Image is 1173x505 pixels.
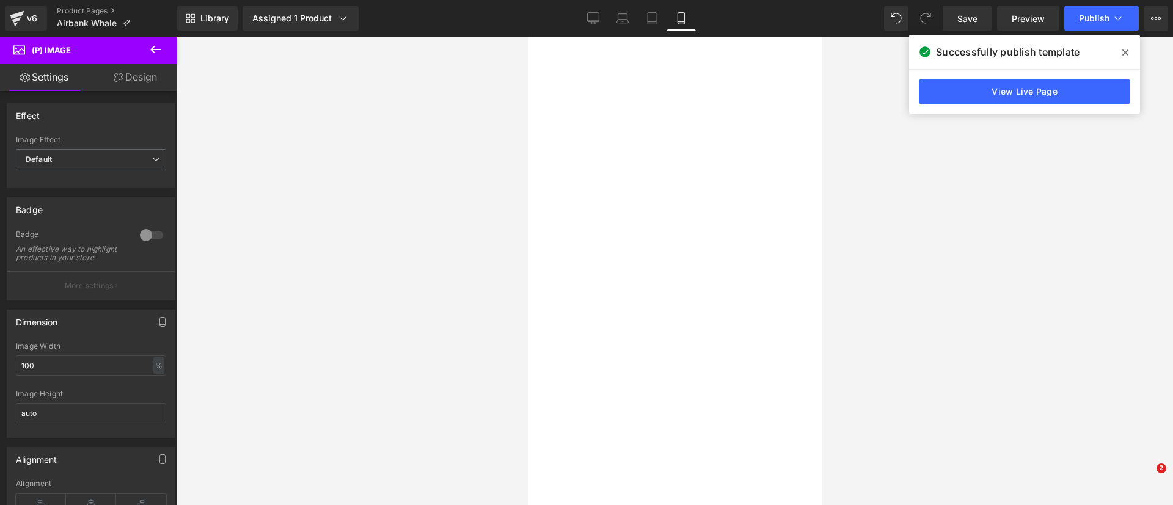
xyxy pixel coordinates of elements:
[252,12,349,24] div: Assigned 1 Product
[16,198,43,215] div: Badge
[637,6,667,31] a: Tablet
[5,6,47,31] a: v6
[32,45,71,55] span: (P) Image
[91,64,180,91] a: Design
[7,271,175,300] button: More settings
[913,6,938,31] button: Redo
[200,13,229,24] span: Library
[24,10,40,26] div: v6
[16,245,126,262] div: An effective way to highlight products in your store
[16,355,166,376] input: auto
[16,448,57,465] div: Alignment
[16,230,128,242] div: Badge
[57,6,177,16] a: Product Pages
[16,342,166,351] div: Image Width
[957,12,977,25] span: Save
[16,136,166,144] div: Image Effect
[16,390,166,398] div: Image Height
[1012,12,1045,25] span: Preview
[177,6,238,31] a: New Library
[919,79,1130,104] a: View Live Page
[608,6,637,31] a: Laptop
[1144,6,1168,31] button: More
[884,6,908,31] button: Undo
[1064,6,1139,31] button: Publish
[579,6,608,31] a: Desktop
[936,45,1080,59] span: Successfully publish template
[997,6,1059,31] a: Preview
[1131,463,1161,493] iframe: Intercom live chat
[16,310,58,327] div: Dimension
[1079,13,1109,23] span: Publish
[16,479,166,488] div: Alignment
[1157,463,1166,473] span: 2
[16,104,40,121] div: Effect
[153,357,164,374] div: %
[57,18,117,28] span: Airbank Whale
[667,6,696,31] a: Mobile
[65,280,114,291] p: More settings
[26,154,52,164] b: Default
[16,403,166,423] input: auto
